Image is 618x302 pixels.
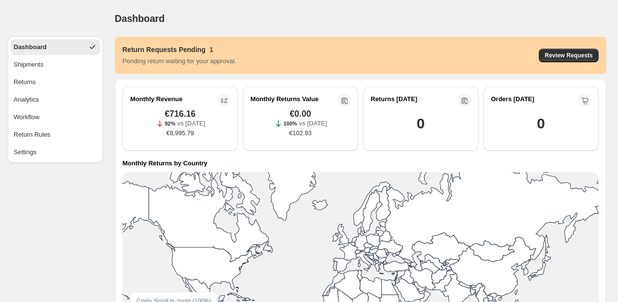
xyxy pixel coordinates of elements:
button: Settings [11,144,100,160]
button: Workflow [11,109,100,125]
button: Analytics [11,92,100,107]
span: Returns [14,77,36,87]
span: €8,995.79 [166,128,194,138]
span: 92% [165,121,175,126]
span: Dashboard [14,42,47,52]
button: Dashboard [11,39,100,55]
span: Workflow [14,112,39,122]
span: Review Requests [545,52,593,59]
span: €716.16 [165,109,196,119]
h3: Return Requests Pending [122,45,206,54]
span: Analytics [14,95,39,105]
span: €0.00 [290,109,311,119]
p: Pending return waiting for your approval. [122,56,236,66]
h2: Monthly Revenue [130,94,183,104]
button: Shipments [11,57,100,72]
span: Dashboard [115,13,165,24]
p: vs [DATE] [177,119,206,128]
button: Review Requests [539,49,599,62]
span: Return Rules [14,130,51,140]
h4: Monthly Returns by Country [122,159,207,168]
span: Shipments [14,60,43,70]
p: vs [DATE] [299,119,327,128]
h2: Monthly Returns Value [251,94,319,104]
h2: Orders [DATE] [491,94,534,104]
button: Returns [11,74,100,90]
button: Return Rules [11,127,100,142]
span: Settings [14,147,36,157]
h1: 0 [417,114,425,133]
h2: Returns [DATE] [371,94,417,104]
span: €102.93 [289,128,311,138]
h3: 1 [209,45,213,54]
h1: 0 [537,114,545,133]
span: 100% [283,121,297,126]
